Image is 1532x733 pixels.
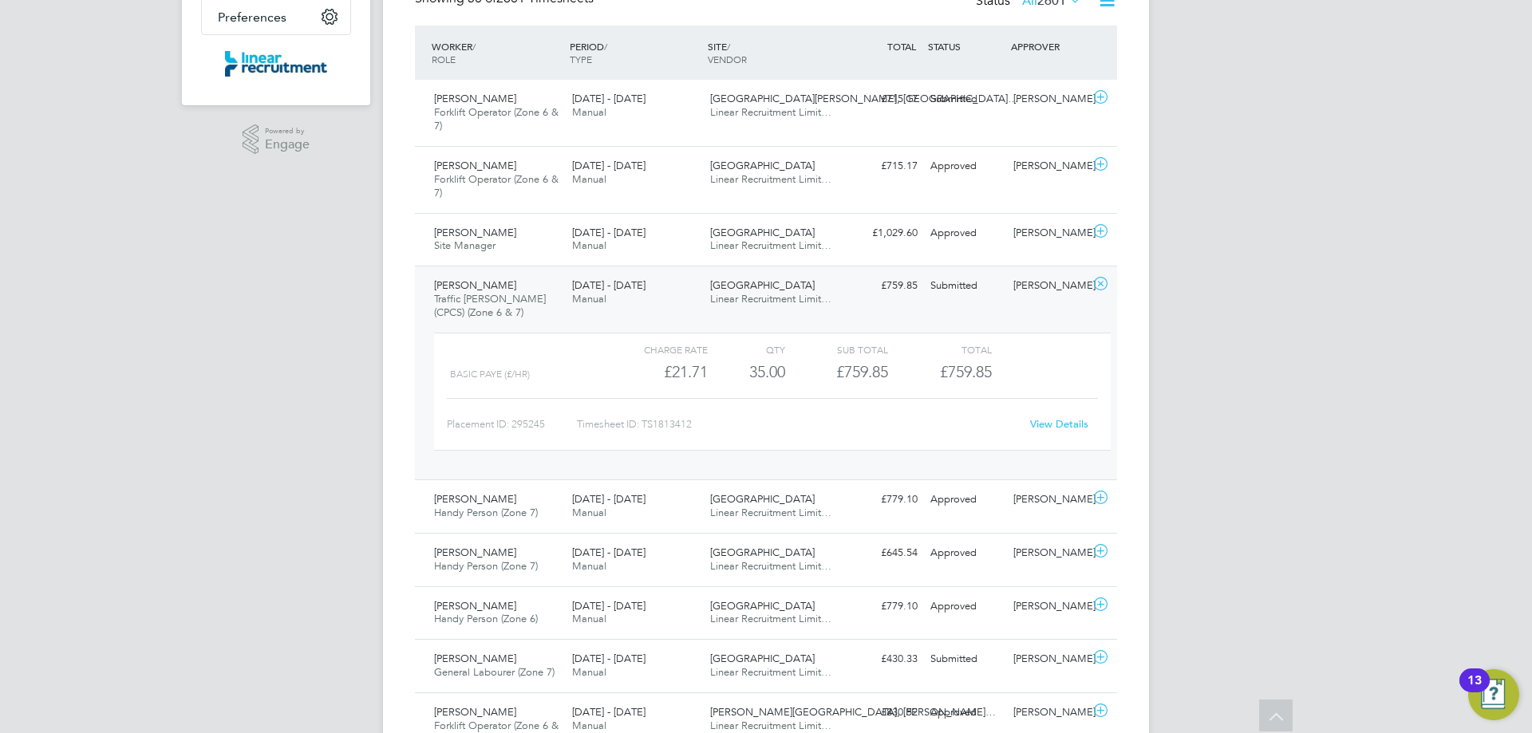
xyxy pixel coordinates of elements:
div: £430.33 [841,646,924,672]
span: Forklift Operator (Zone 6 & 7) [434,172,559,199]
span: [GEOGRAPHIC_DATA] [710,546,815,559]
span: Manual [572,719,606,732]
span: Linear Recruitment Limit… [710,559,831,573]
span: [DATE] - [DATE] [572,599,646,613]
span: £759.85 [940,362,992,381]
span: Preferences [218,10,286,25]
div: £779.10 [841,593,924,620]
div: Sub Total [785,340,888,359]
span: [GEOGRAPHIC_DATA] [710,652,815,665]
div: 13 [1467,680,1482,701]
span: [PERSON_NAME] [434,599,516,613]
span: Linear Recruitment Limit… [710,292,831,305]
div: Approved [924,700,1007,726]
span: Handy Person (Zone 7) [434,506,538,519]
span: [DATE] - [DATE] [572,159,646,172]
div: Approved [924,487,1007,513]
span: Linear Recruitment Limit… [710,612,831,625]
div: Total [888,340,991,359]
div: Submitted [924,646,1007,672]
span: Linear Recruitment Limit… [710,506,831,519]
div: £715.17 [841,153,924,179]
span: Manual [572,238,606,252]
span: Manual [572,105,606,119]
div: £715.17 [841,86,924,112]
div: Charge rate [605,340,708,359]
div: [PERSON_NAME] [1007,153,1090,179]
div: Placement ID: 295245 [447,412,577,437]
div: [PERSON_NAME] [1007,646,1090,672]
span: [GEOGRAPHIC_DATA] [710,599,815,613]
div: [PERSON_NAME] [1007,487,1090,513]
span: [DATE] - [DATE] [572,226,646,239]
div: [PERSON_NAME] [1007,540,1090,566]
span: [DATE] - [DATE] [572,652,646,665]
div: £1,029.60 [841,220,924,246]
span: [DATE] - [DATE] [572,278,646,292]
div: Timesheet ID: TS1813412 [577,412,1020,437]
span: Manual [572,665,606,679]
span: [PERSON_NAME][GEOGRAPHIC_DATA], [PERSON_NAME]… [710,705,996,719]
span: [GEOGRAPHIC_DATA] [710,278,815,292]
img: linearrecruitment-logo-retina.png [225,51,327,77]
div: £779.10 [841,487,924,513]
span: Traffic [PERSON_NAME] (CPCS) (Zone 6 & 7) [434,292,546,319]
span: Linear Recruitment Limit… [710,665,831,679]
div: WORKER [428,32,566,73]
span: BASIC PAYE (£/HR) [450,368,530,380]
div: Approved [924,220,1007,246]
span: [DATE] - [DATE] [572,546,646,559]
span: [PERSON_NAME] [434,226,516,239]
div: QTY [708,340,785,359]
div: [PERSON_NAME] [1007,700,1090,726]
span: [GEOGRAPHIC_DATA] [710,159,815,172]
div: [PERSON_NAME] [1007,593,1090,620]
span: Manual [572,506,606,519]
span: Engage [265,138,310,152]
div: [PERSON_NAME] [1007,220,1090,246]
span: [DATE] - [DATE] [572,705,646,719]
span: [DATE] - [DATE] [572,492,646,506]
div: APPROVER [1007,32,1090,61]
a: View Details [1030,417,1088,431]
div: £21.71 [605,359,708,385]
span: Forklift Operator (Zone 6 & 7) [434,105,559,132]
span: Manual [572,612,606,625]
span: [PERSON_NAME] [434,705,516,719]
span: General Labourer (Zone 7) [434,665,555,679]
div: £759.85 [841,273,924,299]
span: Linear Recruitment Limit… [710,238,831,252]
div: £759.85 [785,359,888,385]
span: [PERSON_NAME] [434,546,516,559]
span: Manual [572,559,606,573]
span: [PERSON_NAME] [434,652,516,665]
span: Powered by [265,124,310,138]
div: Approved [924,153,1007,179]
button: Open Resource Center, 13 new notifications [1468,669,1519,720]
div: [PERSON_NAME] [1007,86,1090,112]
span: / [472,40,476,53]
span: Linear Recruitment Limit… [710,105,831,119]
span: ROLE [432,53,456,65]
span: [PERSON_NAME] [434,492,516,506]
span: Handy Person (Zone 7) [434,559,538,573]
span: Handy Person (Zone 6) [434,612,538,625]
div: STATUS [924,32,1007,61]
span: TOTAL [887,40,916,53]
div: PERIOD [566,32,704,73]
div: £830.52 [841,700,924,726]
div: SITE [704,32,842,73]
a: Go to home page [201,51,351,77]
span: [PERSON_NAME] [434,278,516,292]
span: / [604,40,607,53]
span: Linear Recruitment Limit… [710,719,831,732]
span: Site Manager [434,238,496,252]
div: Submitted [924,86,1007,112]
div: 35.00 [708,359,785,385]
span: TYPE [570,53,592,65]
div: £645.54 [841,540,924,566]
span: [GEOGRAPHIC_DATA] [710,226,815,239]
div: Approved [924,540,1007,566]
div: Submitted [924,273,1007,299]
span: Manual [572,292,606,305]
